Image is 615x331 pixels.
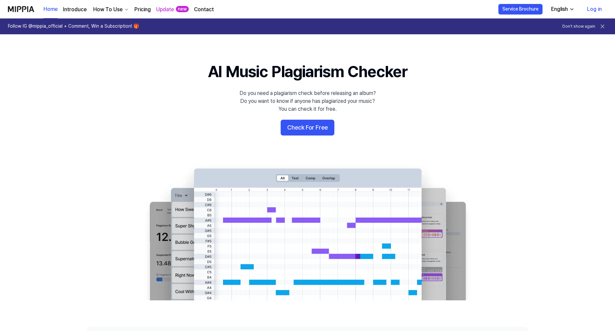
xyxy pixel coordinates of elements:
[43,0,58,18] a: Home
[156,6,174,14] a: Update
[176,6,189,13] div: new
[281,120,334,135] button: Check For Free
[134,6,151,14] a: Pricing
[194,6,214,14] a: Contact
[8,23,139,30] h1: Follow IG @mippia_official + Comment, Win a Subscription! 🎁
[208,61,407,83] h1: AI Music Plagiarism Checker
[562,24,595,29] button: Don't show again
[550,5,569,13] div: English
[239,89,376,113] div: Do you need a plagiarism check before releasing an album? Do you want to know if anyone has plagi...
[63,6,87,14] a: Introduce
[498,4,543,15] button: Service Brochure
[546,3,578,16] button: English
[92,6,129,14] button: How To Use
[92,6,124,14] div: How To Use
[136,162,479,300] img: main Image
